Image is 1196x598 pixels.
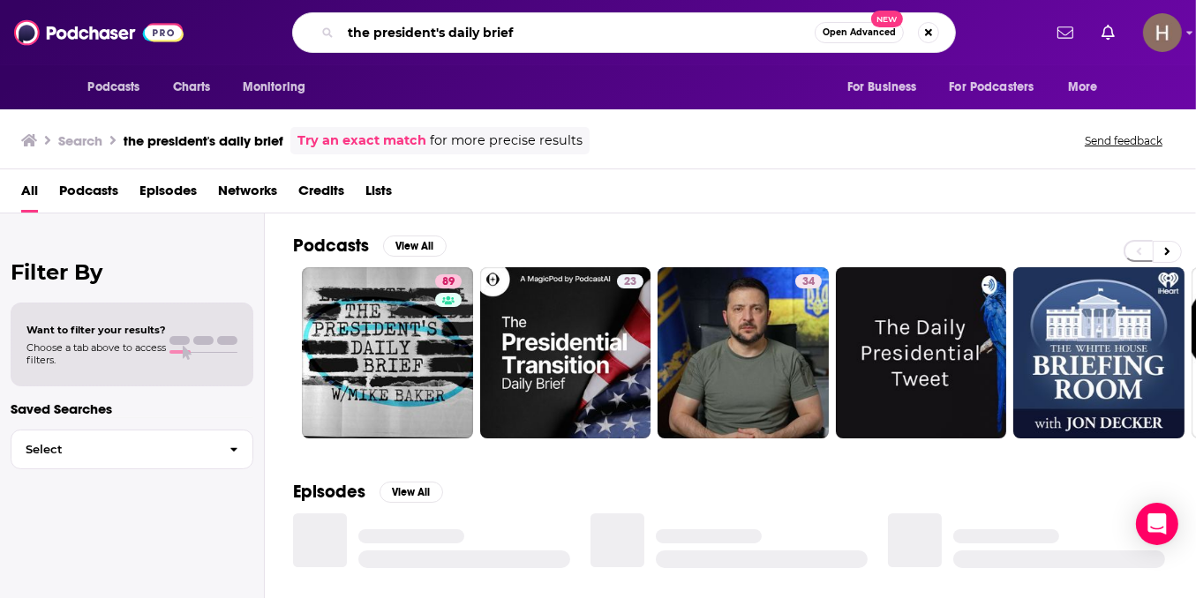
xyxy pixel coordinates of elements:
a: Networks [218,176,277,213]
a: Lists [365,176,392,213]
a: Episodes [139,176,197,213]
div: Open Intercom Messenger [1136,503,1178,545]
a: 89 [435,274,462,288]
img: Podchaser - Follow, Share and Rate Podcasts [14,16,184,49]
button: View All [380,482,443,503]
a: 23 [617,274,643,288]
a: Podcasts [59,176,118,213]
p: Saved Searches [11,400,253,417]
h2: Episodes [293,481,365,503]
span: For Podcasters [950,75,1034,100]
span: For Business [847,75,917,100]
img: User Profile [1143,13,1182,52]
a: 89 [302,267,473,438]
div: Search podcasts, credits, & more... [292,12,956,53]
a: EpisodesView All [293,481,443,503]
button: Send feedback [1079,133,1168,148]
a: Try an exact match [297,131,426,151]
span: Logged in as hpoole [1143,13,1182,52]
a: 23 [480,267,651,438]
h2: Filter By [11,259,253,285]
button: open menu [938,71,1060,104]
span: Want to filter your results? [26,324,166,336]
h3: Search [58,132,102,149]
span: Charts [173,75,211,100]
a: 34 [795,274,822,288]
button: Select [11,430,253,469]
span: 34 [802,273,815,291]
input: Search podcasts, credits, & more... [341,19,815,47]
span: 23 [624,273,636,291]
a: Show notifications dropdown [1094,18,1122,48]
button: View All [383,235,447,257]
h2: Podcasts [293,235,369,257]
button: Open AdvancedNew [815,22,904,43]
span: More [1068,75,1098,100]
button: Show profile menu [1143,13,1182,52]
span: Podcasts [88,75,140,100]
a: PodcastsView All [293,235,447,257]
span: New [871,11,903,27]
button: open menu [76,71,163,104]
a: Credits [298,176,344,213]
button: open menu [1056,71,1120,104]
span: Select [11,444,215,455]
a: 34 [658,267,829,438]
span: for more precise results [430,131,583,151]
h3: the president's daily brief [124,132,283,149]
span: Monitoring [243,75,305,100]
button: open menu [230,71,328,104]
span: Choose a tab above to access filters. [26,341,166,366]
a: All [21,176,38,213]
a: Charts [162,71,222,104]
a: Show notifications dropdown [1050,18,1080,48]
button: open menu [835,71,939,104]
span: 89 [442,273,455,291]
span: Open Advanced [823,28,896,37]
